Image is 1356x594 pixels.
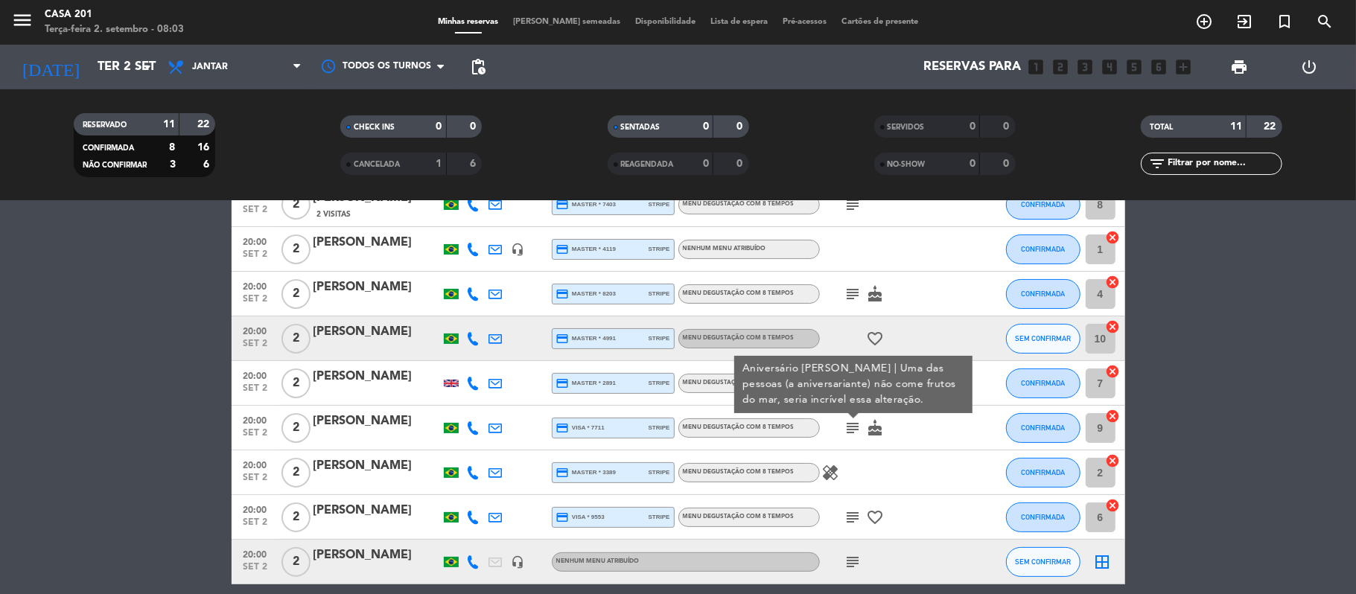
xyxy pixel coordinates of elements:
strong: 11 [163,119,175,130]
span: TOTAL [1150,124,1173,131]
div: [PERSON_NAME] [313,546,440,565]
i: arrow_drop_down [139,58,156,76]
span: 20:00 [237,545,274,562]
i: subject [844,553,862,571]
i: power_settings_new [1301,58,1319,76]
button: CONFIRMADA [1006,458,1080,488]
span: SEM CONFIRMAR [1015,334,1071,342]
strong: 0 [736,159,745,169]
span: master * 2891 [556,377,617,390]
i: add_circle_outline [1195,13,1213,31]
span: REAGENDADA [621,161,674,168]
strong: 6 [470,159,479,169]
strong: 1 [436,159,442,169]
span: NÃO CONFIRMAR [83,162,147,169]
span: NO-SHOW [888,161,926,168]
i: cancel [1106,364,1121,379]
span: CONFIRMADA [1021,468,1065,476]
span: 2 Visitas [317,208,351,220]
span: set 2 [237,473,274,490]
span: Lista de espera [703,18,775,26]
i: looks_4 [1101,57,1120,77]
span: visa * 9553 [556,511,605,524]
strong: 11 [1230,121,1242,132]
span: CANCELADA [354,161,400,168]
strong: 0 [436,121,442,132]
button: SEM CONFIRMAR [1006,547,1080,577]
i: healing [822,464,840,482]
div: Terça-feira 2. setembro - 08:03 [45,22,184,37]
span: CONFIRMADA [1021,290,1065,298]
button: CONFIRMADA [1006,190,1080,220]
strong: 0 [736,121,745,132]
div: [PERSON_NAME] [313,456,440,476]
strong: 16 [197,142,212,153]
span: 2 [281,458,311,488]
div: [PERSON_NAME] [313,412,440,431]
button: SEM CONFIRMAR [1006,324,1080,354]
i: cancel [1106,453,1121,468]
strong: 8 [169,142,175,153]
span: stripe [649,512,670,522]
span: [PERSON_NAME] semeadas [506,18,628,26]
strong: 0 [1003,159,1012,169]
div: [PERSON_NAME] [313,367,440,386]
i: cancel [1106,319,1121,334]
span: Cartões de presente [834,18,926,26]
strong: 22 [197,119,212,130]
span: stripe [649,467,670,477]
span: master * 8203 [556,287,617,301]
span: 20:00 [237,322,274,339]
button: CONFIRMADA [1006,234,1080,264]
span: CONFIRMADA [1021,424,1065,432]
span: 2 [281,234,311,264]
div: [PERSON_NAME] [313,278,440,297]
i: cancel [1106,275,1121,290]
span: 20:00 [237,366,274,383]
span: set 2 [237,562,274,579]
span: SEM CONFIRMAR [1015,558,1071,566]
span: Menu degustação com 8 tempos [683,469,795,475]
i: credit_card [556,198,570,211]
span: 20:00 [237,456,274,473]
span: Jantar [192,62,228,72]
span: Menu degustação com 8 tempos [683,514,795,520]
span: RESERVADO [83,121,127,129]
span: 20:00 [237,277,274,294]
span: Pré-acessos [775,18,834,26]
span: Nenhum menu atribuído [683,246,766,252]
i: cake [867,285,885,303]
i: turned_in_not [1276,13,1293,31]
span: SENTADAS [621,124,661,131]
button: CONFIRMADA [1006,368,1080,398]
span: 20:00 [237,232,274,249]
i: cake [867,419,885,437]
i: favorite_border [867,330,885,348]
i: credit_card [556,511,570,524]
span: 2 [281,502,311,532]
span: 2 [281,190,311,220]
i: credit_card [556,243,570,256]
i: credit_card [556,287,570,301]
span: visa * 7711 [556,421,605,435]
span: CONFIRMADA [83,144,134,152]
i: favorite_border [867,508,885,526]
span: Minhas reservas [430,18,506,26]
span: 2 [281,368,311,398]
i: filter_list [1148,155,1166,173]
span: print [1230,58,1248,76]
strong: 22 [1264,121,1279,132]
span: CONFIRMADA [1021,513,1065,521]
span: set 2 [237,383,274,400]
i: subject [844,196,862,214]
span: Disponibilidade [628,18,703,26]
i: cancel [1106,230,1121,245]
span: 2 [281,324,311,354]
strong: 0 [970,159,975,169]
span: SERVIDOS [888,124,925,131]
span: set 2 [237,339,274,356]
strong: 0 [703,159,709,169]
i: subject [844,508,862,526]
strong: 0 [1003,121,1012,132]
span: set 2 [237,294,274,311]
